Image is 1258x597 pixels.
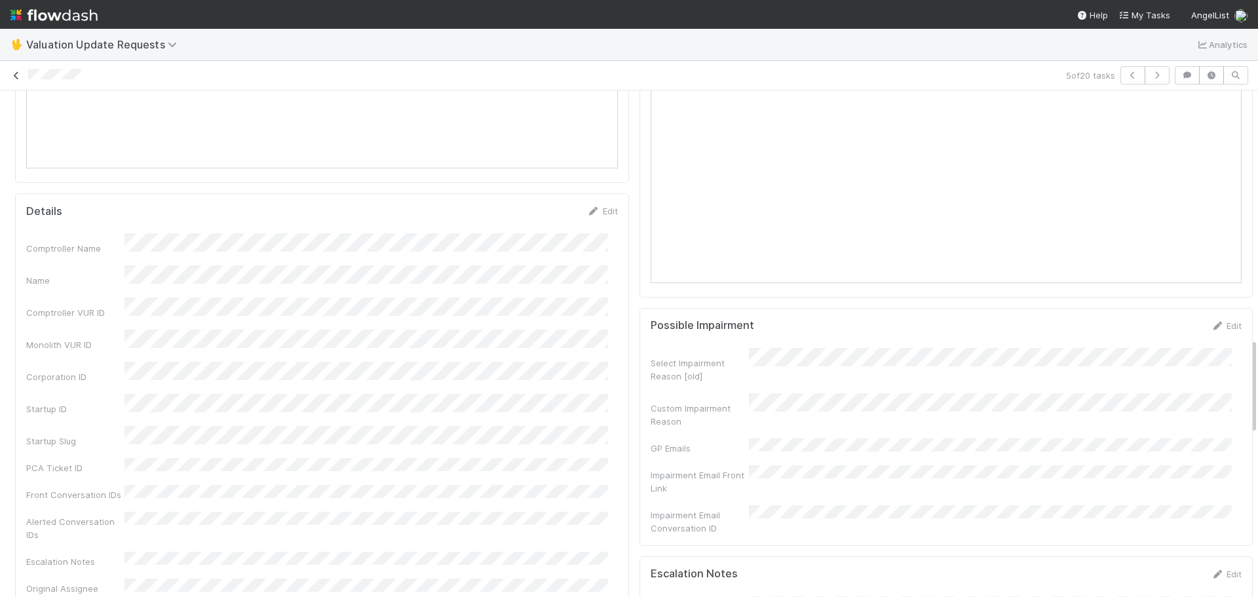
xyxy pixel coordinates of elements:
[10,4,98,26] img: logo-inverted-e16ddd16eac7371096b0.svg
[26,434,124,448] div: Startup Slug
[26,402,124,415] div: Startup ID
[26,461,124,474] div: PCA Ticket ID
[1118,9,1170,22] a: My Tasks
[651,509,749,535] div: Impairment Email Conversation ID
[26,582,124,595] div: Original Assignee
[26,370,124,383] div: Corporation ID
[26,555,124,568] div: Escalation Notes
[26,38,183,51] span: Valuation Update Requests
[1196,37,1248,52] a: Analytics
[26,515,124,541] div: Alerted Conversation IDs
[1066,69,1115,82] span: 5 of 20 tasks
[26,488,124,501] div: Front Conversation IDs
[10,39,24,50] span: 🖖
[1077,9,1108,22] div: Help
[26,274,124,287] div: Name
[1234,9,1248,22] img: avatar_9ff82f50-05c7-4c71-8fc6-9a2e070af8b5.png
[1191,10,1229,20] span: AngelList
[651,356,749,383] div: Select Impairment Reason [old]
[1211,569,1242,579] a: Edit
[587,206,618,216] a: Edit
[651,568,738,581] h5: Escalation Notes
[26,338,124,351] div: Monolith VUR ID
[26,205,62,218] h5: Details
[651,319,754,332] h5: Possible Impairment
[651,442,749,455] div: GP Emails
[651,402,749,428] div: Custom Impairment Reason
[26,242,124,255] div: Comptroller Name
[1118,10,1170,20] span: My Tasks
[26,306,124,319] div: Comptroller VUR ID
[1211,320,1242,331] a: Edit
[651,469,749,495] div: Impairment Email Front Link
